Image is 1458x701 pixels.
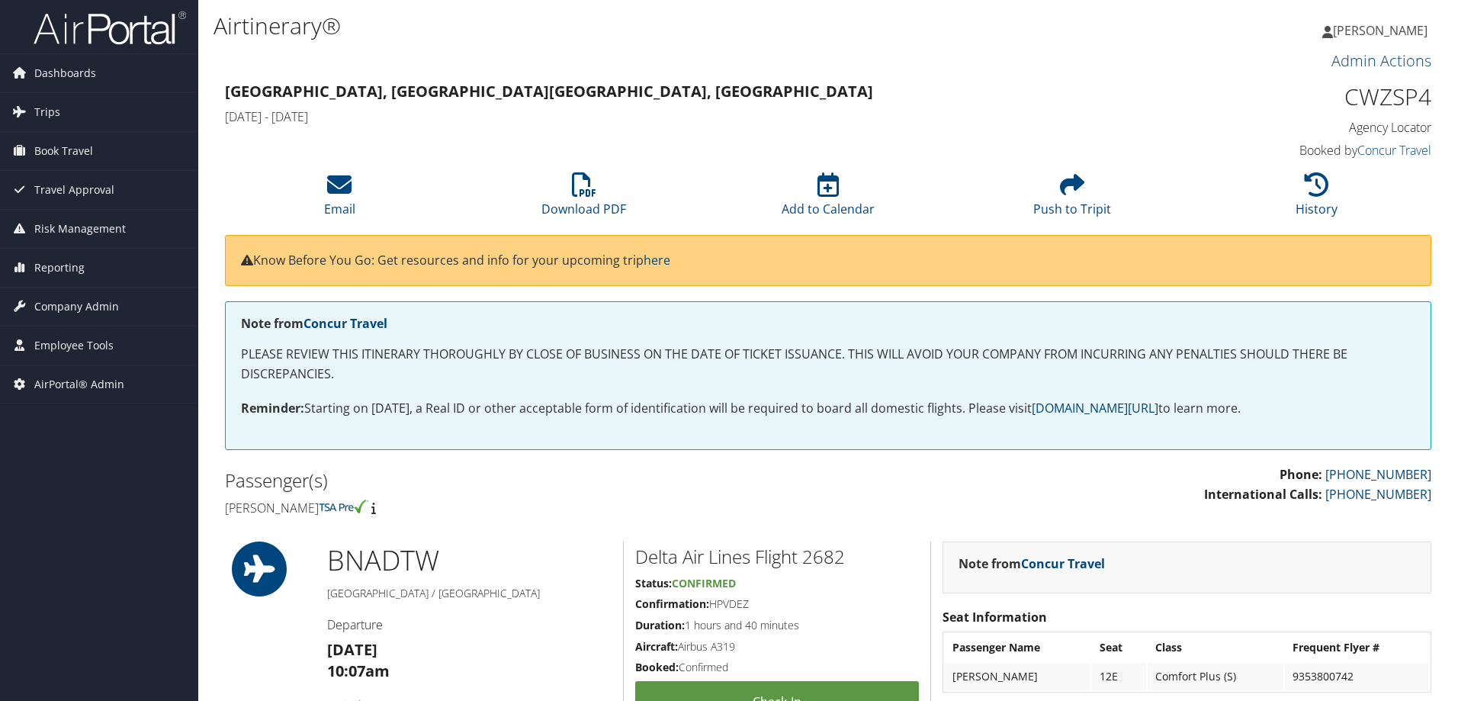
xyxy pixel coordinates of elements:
[782,181,875,217] a: Add to Calendar
[635,576,672,590] strong: Status:
[214,10,1033,42] h1: Airtinerary®
[1092,663,1146,690] td: 12E
[319,500,368,513] img: tsa-precheck.png
[635,596,709,611] strong: Confirmation:
[225,81,873,101] strong: [GEOGRAPHIC_DATA], [GEOGRAPHIC_DATA] [GEOGRAPHIC_DATA], [GEOGRAPHIC_DATA]
[327,616,612,633] h4: Departure
[225,468,817,494] h2: Passenger(s)
[34,288,119,326] span: Company Admin
[1357,142,1431,159] a: Concur Travel
[1285,634,1429,661] th: Frequent Flyer #
[644,252,670,269] a: here
[1325,466,1431,483] a: [PHONE_NUMBER]
[1021,555,1105,572] a: Concur Travel
[327,586,612,601] h5: [GEOGRAPHIC_DATA] / [GEOGRAPHIC_DATA]
[635,639,919,654] h5: Airbus A319
[34,10,186,46] img: airportal-logo.png
[635,618,685,632] strong: Duration:
[34,365,124,404] span: AirPortal® Admin
[635,596,919,612] h5: HPVDEZ
[241,399,1415,419] p: Starting on [DATE], a Real ID or other acceptable form of identification will be required to boar...
[241,400,304,416] strong: Reminder:
[635,618,919,633] h5: 1 hours and 40 minutes
[1325,486,1431,503] a: [PHONE_NUMBER]
[945,663,1090,690] td: [PERSON_NAME]
[635,660,919,675] h5: Confirmed
[1331,50,1431,71] a: Admin Actions
[943,609,1047,625] strong: Seat Information
[303,315,387,332] a: Concur Travel
[1322,8,1443,53] a: [PERSON_NAME]
[635,544,919,570] h2: Delta Air Lines Flight 2682
[1147,81,1431,113] h1: CWZSP4
[327,542,612,580] h1: BNA DTW
[34,93,60,131] span: Trips
[1333,22,1427,39] span: [PERSON_NAME]
[635,639,678,654] strong: Aircraft:
[225,108,1124,125] h4: [DATE] - [DATE]
[324,181,355,217] a: Email
[241,251,1415,271] p: Know Before You Go: Get resources and info for your upcoming trip
[225,500,817,516] h4: [PERSON_NAME]
[541,181,626,217] a: Download PDF
[34,54,96,92] span: Dashboards
[327,639,377,660] strong: [DATE]
[34,171,114,209] span: Travel Approval
[1280,466,1322,483] strong: Phone:
[1148,663,1283,690] td: Comfort Plus (S)
[1148,634,1283,661] th: Class
[635,660,679,674] strong: Booked:
[959,555,1105,572] strong: Note from
[34,132,93,170] span: Book Travel
[34,210,126,248] span: Risk Management
[1147,119,1431,136] h4: Agency Locator
[1092,634,1146,661] th: Seat
[945,634,1090,661] th: Passenger Name
[672,576,736,590] span: Confirmed
[1285,663,1429,690] td: 9353800742
[1033,181,1111,217] a: Push to Tripit
[1032,400,1158,416] a: [DOMAIN_NAME][URL]
[1147,142,1431,159] h4: Booked by
[1204,486,1322,503] strong: International Calls:
[327,661,390,681] strong: 10:07am
[1296,181,1338,217] a: History
[241,315,387,332] strong: Note from
[241,345,1415,384] p: PLEASE REVIEW THIS ITINERARY THOROUGHLY BY CLOSE OF BUSINESS ON THE DATE OF TICKET ISSUANCE. THIS...
[34,249,85,287] span: Reporting
[34,326,114,365] span: Employee Tools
